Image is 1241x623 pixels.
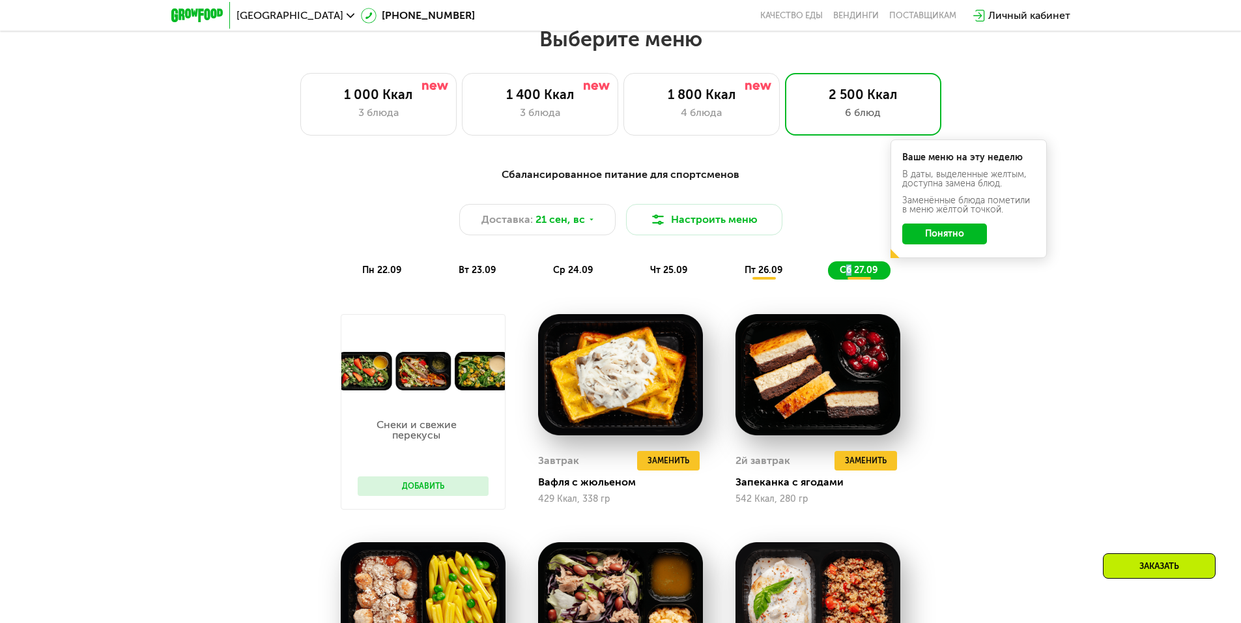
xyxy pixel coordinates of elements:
div: Заменённые блюда пометили в меню жёлтой точкой. [902,196,1035,214]
a: [PHONE_NUMBER] [361,8,475,23]
div: 1 400 Ккал [476,87,605,102]
span: Заменить [845,454,887,467]
h2: Выберите меню [42,26,1199,52]
span: 21 сен, вс [535,212,585,227]
span: пт 26.09 [745,265,782,276]
div: 2й завтрак [735,451,790,471]
span: [GEOGRAPHIC_DATA] [236,10,343,21]
div: Запеканка с ягодами [735,476,911,489]
div: Сбалансированное питание для спортсменов [235,167,1006,183]
div: поставщикам [889,10,956,21]
div: В даты, выделенные желтым, доступна замена блюд. [902,170,1035,188]
div: Заказать [1103,553,1216,579]
p: Снеки и свежие перекусы [358,420,476,441]
div: Вафля с жюльеном [538,476,713,489]
a: Вендинги [833,10,879,21]
div: 542 Ккал, 280 гр [735,494,900,504]
div: 429 Ккал, 338 гр [538,494,703,504]
div: 1 000 Ккал [314,87,443,102]
div: 2 500 Ккал [799,87,928,102]
div: 4 блюда [637,105,766,121]
div: Личный кабинет [988,8,1070,23]
button: Добавить [358,476,489,496]
span: пн 22.09 [362,265,401,276]
span: ср 24.09 [553,265,593,276]
button: Настроить меню [626,204,782,235]
div: 6 блюд [799,105,928,121]
div: 3 блюда [314,105,443,121]
div: 1 800 Ккал [637,87,766,102]
div: Ваше меню на эту неделю [902,153,1035,162]
span: Доставка: [481,212,533,227]
span: вт 23.09 [459,265,496,276]
button: Заменить [637,451,700,471]
button: Заменить [834,451,897,471]
span: чт 25.09 [650,265,687,276]
span: сб 27.09 [840,265,877,276]
a: Качество еды [760,10,823,21]
div: Завтрак [538,451,579,471]
div: 3 блюда [476,105,605,121]
button: Понятно [902,224,987,244]
span: Заменить [648,454,689,467]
